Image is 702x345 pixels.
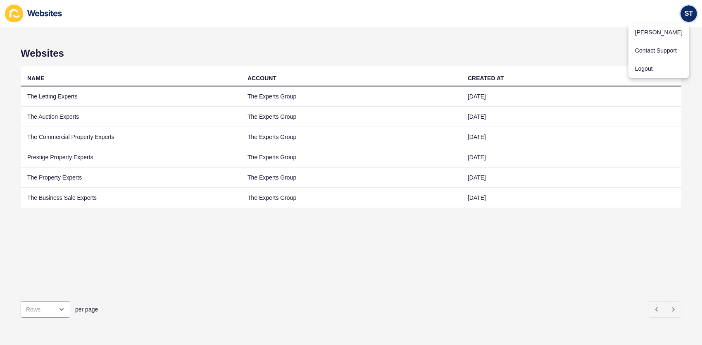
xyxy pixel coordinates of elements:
[21,127,241,147] td: The Commercial Property Experts
[21,107,241,127] td: The Auction Experts
[21,147,241,168] td: Prestige Property Experts
[461,188,681,208] td: [DATE]
[247,74,276,82] div: ACCOUNT
[685,10,693,18] span: ST
[461,147,681,168] td: [DATE]
[468,74,504,82] div: CREATED AT
[241,168,461,188] td: The Experts Group
[241,188,461,208] td: The Experts Group
[461,168,681,188] td: [DATE]
[75,305,98,314] span: per page
[628,23,689,41] a: [PERSON_NAME]
[21,168,241,188] td: The Property Experts
[241,127,461,147] td: The Experts Group
[628,60,689,78] a: Logout
[21,86,241,107] td: The Letting Experts
[27,74,44,82] div: NAME
[21,188,241,208] td: The Business Sale Experts
[461,86,681,107] td: [DATE]
[241,86,461,107] td: The Experts Group
[21,301,70,318] div: open menu
[461,107,681,127] td: [DATE]
[21,48,681,59] h1: Websites
[628,41,689,60] a: Contact Support
[241,107,461,127] td: The Experts Group
[241,147,461,168] td: The Experts Group
[461,127,681,147] td: [DATE]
